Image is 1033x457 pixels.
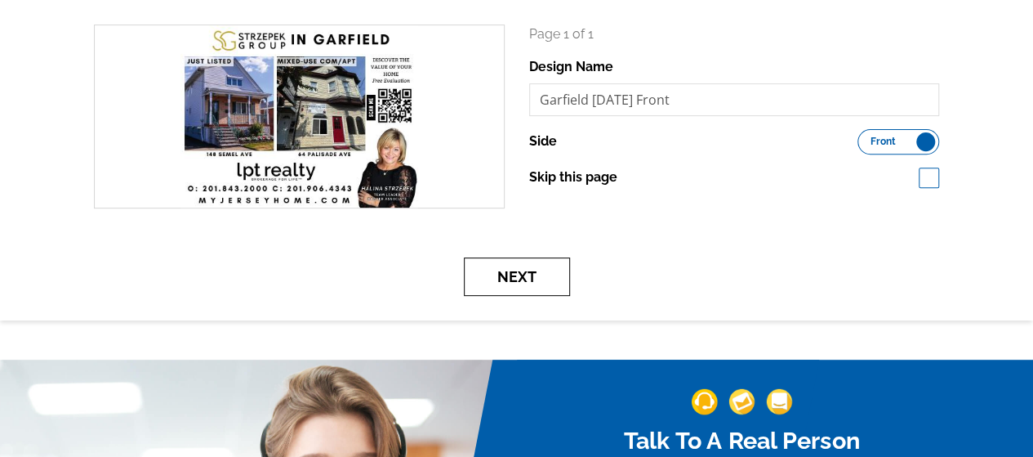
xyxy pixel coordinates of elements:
input: File Name [529,83,940,116]
label: Side [529,132,557,151]
img: support-img-1.png [691,388,717,414]
img: support-img-3_1.png [766,388,792,414]
h2: Talk To A Real Person [539,426,943,455]
span: Front [870,137,896,146]
img: support-img-2.png [728,388,755,414]
button: Next [464,258,570,296]
p: Page 1 of 1 [529,25,940,44]
label: Skip this page [529,168,617,187]
label: Design Name [529,57,613,77]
